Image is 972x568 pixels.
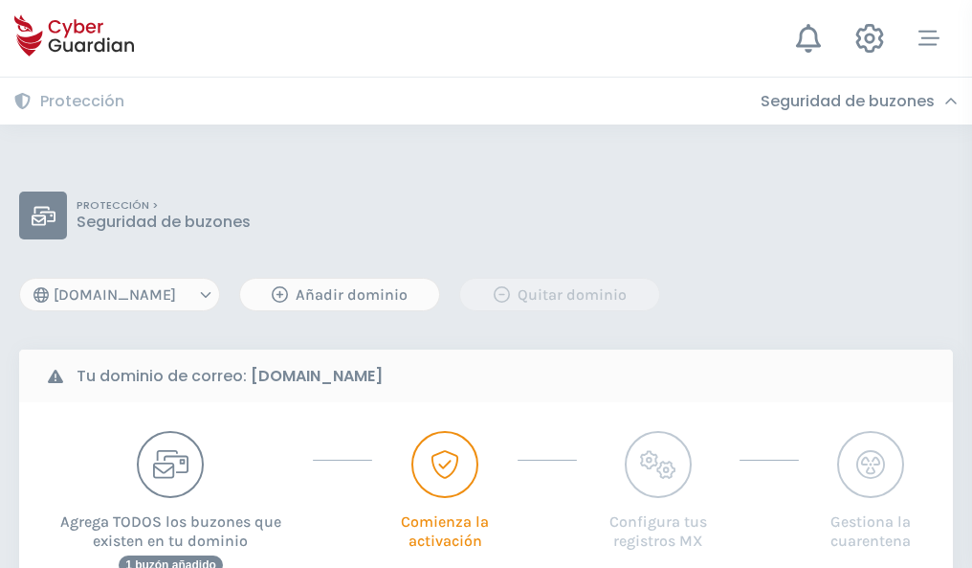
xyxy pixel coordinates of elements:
[391,431,498,551] button: Comienza la activación
[254,284,425,307] div: Añadir dominio
[77,213,251,232] p: Seguridad de buzones
[475,284,645,307] div: Quitar dominio
[251,365,383,387] strong: [DOMAIN_NAME]
[818,431,924,551] button: Gestiona la cuarentena
[459,278,660,311] button: Quitar dominio
[77,365,383,388] b: Tu dominio de correo:
[239,278,440,311] button: Añadir dominio
[77,199,251,213] p: PROTECCIÓN >
[48,498,294,551] p: Agrega TODOS los buzones que existen en tu dominio
[761,92,935,111] h3: Seguridad de buzones
[40,92,124,111] h3: Protección
[761,92,958,111] div: Seguridad de buzones
[596,431,719,551] button: Configura tus registros MX
[391,498,498,551] p: Comienza la activación
[596,498,719,551] p: Configura tus registros MX
[818,498,924,551] p: Gestiona la cuarentena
